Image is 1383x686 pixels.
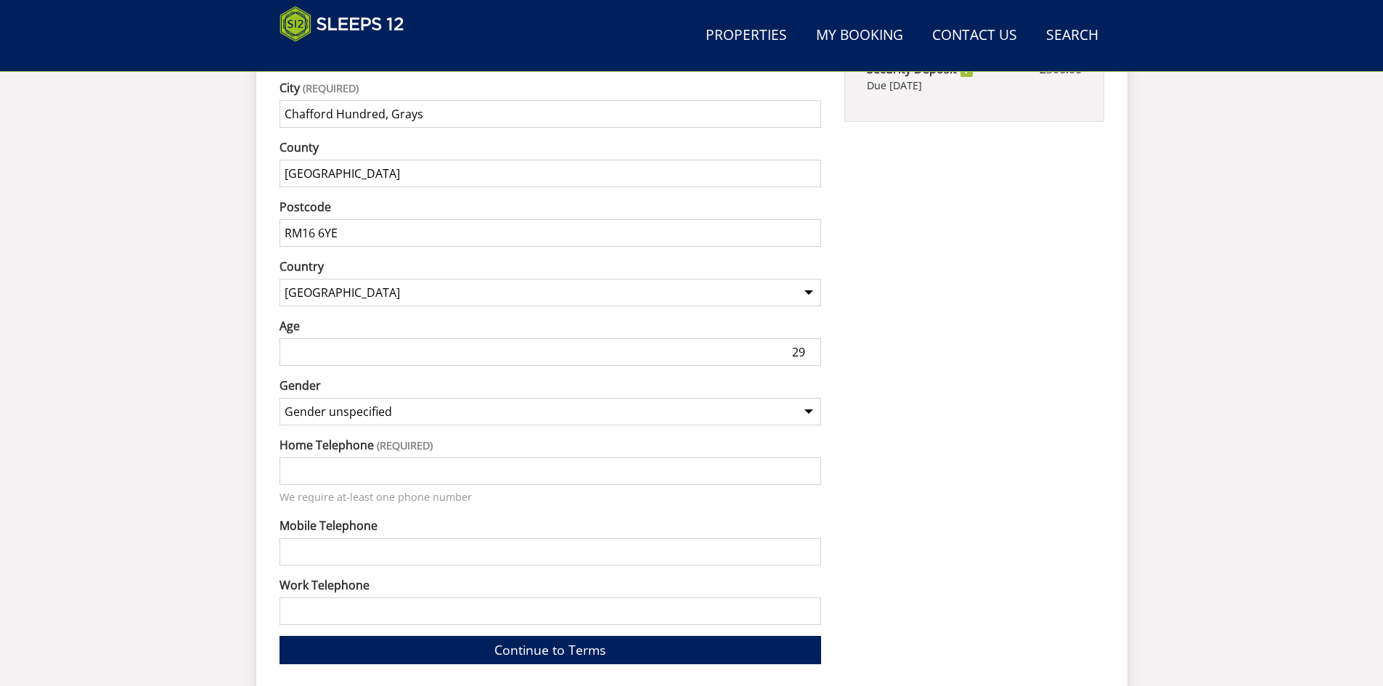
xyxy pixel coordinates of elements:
[280,489,822,505] p: We require at-least one phone number
[700,20,793,52] a: Properties
[280,636,822,664] a: Continue to Terms
[280,517,822,534] label: Mobile Telephone
[280,317,822,335] label: Age
[280,258,822,275] label: Country
[1046,61,1082,77] span: 500.00
[280,139,822,156] label: County
[867,78,1081,94] div: Due [DATE]
[810,20,909,52] a: My Booking
[280,576,822,594] label: Work Telephone
[280,79,822,97] label: City
[1040,20,1104,52] a: Search
[280,198,822,216] label: Postcode
[272,51,425,63] iframe: Customer reviews powered by Trustpilot
[926,20,1023,52] a: Contact Us
[280,436,822,454] label: Home Telephone
[280,6,404,42] img: Sleeps 12
[280,377,822,394] label: Gender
